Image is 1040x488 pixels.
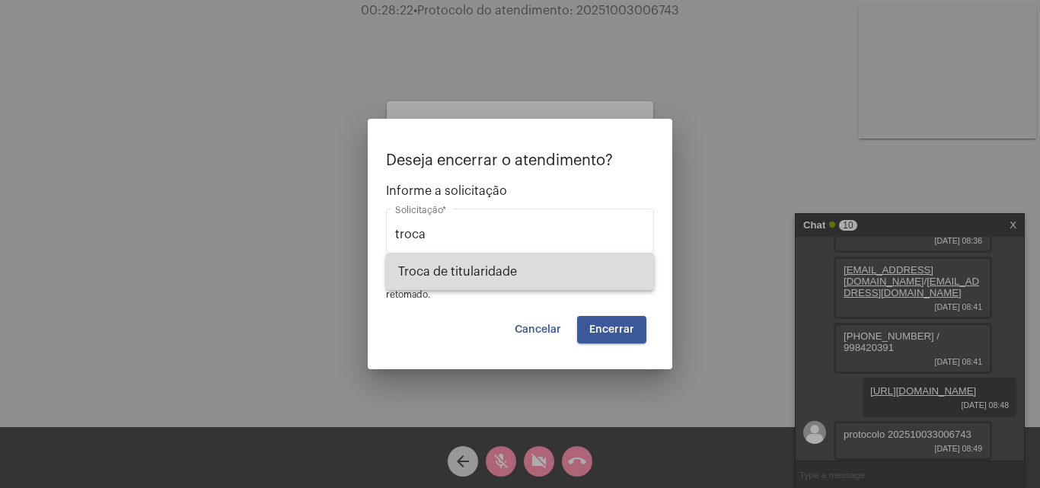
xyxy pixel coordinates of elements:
button: Cancelar [502,316,573,343]
span: Troca de titularidade [398,254,642,290]
p: Deseja encerrar o atendimento? [386,152,654,169]
span: OBS: O atendimento depois de encerrado não poderá ser retomado. [386,276,634,299]
input: Buscar solicitação [395,228,645,241]
span: Encerrar [589,324,634,335]
span: Cancelar [515,324,561,335]
span: Informe a solicitação [386,184,654,198]
button: Encerrar [577,316,646,343]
